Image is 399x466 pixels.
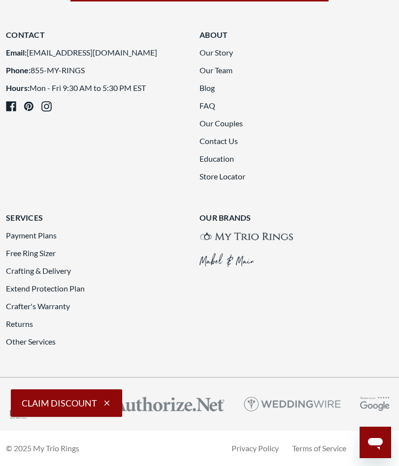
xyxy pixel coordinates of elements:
[199,172,245,181] a: Store Locator
[244,397,341,411] img: Weddingwire
[232,443,279,453] a: Privacy Policy
[199,48,233,57] a: Our Story
[6,266,71,275] a: Crafting & Delivery
[199,253,254,267] img: Mabel&Main brand logo
[199,83,215,92] a: Blog
[6,231,57,240] a: Payment Plans
[6,284,85,293] a: Extend Protection Plan
[199,233,293,240] img: My Trio Rings brand logo
[199,101,215,110] a: FAQ
[199,154,234,163] a: Education
[199,136,238,146] a: Contact Us
[6,48,27,57] strong: Email:
[199,29,381,41] h3: About
[199,65,233,75] a: Our Team
[6,64,188,76] li: 855-MY-RINGS
[6,82,188,94] li: Mon - Fri 9:30 AM to 5:30 PM EST
[6,47,188,58] li: [EMAIL_ADDRESS][DOMAIN_NAME]
[6,29,188,41] h3: Contact
[199,212,381,224] h3: Our Brands
[6,301,70,311] a: Crafter's Warranty
[6,65,31,75] strong: Phone:
[360,427,391,458] iframe: Button to launch messaging window, conversation in progress
[6,83,30,92] strong: Hours:
[360,396,390,411] img: Google Reviews
[6,442,79,454] p: © 2025 My Trio Rings
[6,337,56,346] a: Other Services
[6,248,56,258] a: Free Ring Sizer
[6,212,188,224] h3: Services
[11,389,122,417] button: Claim Discount
[199,118,243,128] a: Our Couples
[113,397,225,411] img: Authorize
[6,319,33,328] a: Returns
[10,389,27,419] img: accredited business logo
[292,443,346,453] a: Terms of Service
